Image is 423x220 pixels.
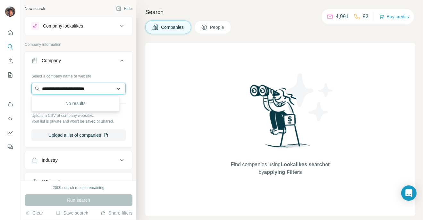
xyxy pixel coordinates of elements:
p: Upload a CSV of company websites. [31,113,126,118]
div: Company lookalikes [43,23,83,29]
button: Company [25,53,132,71]
button: Dashboard [5,127,15,139]
button: Use Surfe API [5,113,15,125]
div: 2000 search results remaining [53,185,105,191]
div: No results [33,97,118,110]
button: Quick start [5,27,15,38]
button: Company lookalikes [25,18,132,34]
div: New search [25,6,45,12]
button: Buy credits [379,12,409,21]
div: Company [42,57,61,64]
img: Avatar [5,6,15,17]
button: Hide [112,4,136,13]
div: Open Intercom Messenger [401,185,417,201]
button: Feedback [5,141,15,153]
button: Use Surfe on LinkedIn [5,99,15,110]
button: Share filters [101,210,132,216]
button: Save search [55,210,88,216]
p: 82 [363,13,368,20]
span: Companies [161,24,184,30]
div: HQ location [42,179,65,185]
button: Enrich CSV [5,55,15,67]
span: People [210,24,225,30]
p: Company information [25,42,132,47]
p: Your list is private and won't be saved or shared. [31,118,126,124]
div: Select a company name or website [31,71,126,79]
button: Search [5,41,15,53]
p: 4,991 [336,13,349,20]
span: applying Filters [264,169,302,175]
div: Industry [42,157,58,163]
button: Upload a list of companies [31,129,126,141]
span: Lookalikes search [281,162,325,167]
button: HQ location [25,174,132,190]
h4: Search [145,8,415,17]
span: Find companies using or by [229,161,332,176]
img: Surfe Illustration - Woman searching with binoculars [247,83,314,154]
button: Clear [25,210,43,216]
button: Industry [25,152,132,168]
button: My lists [5,69,15,81]
img: Surfe Illustration - Stars [280,69,338,126]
